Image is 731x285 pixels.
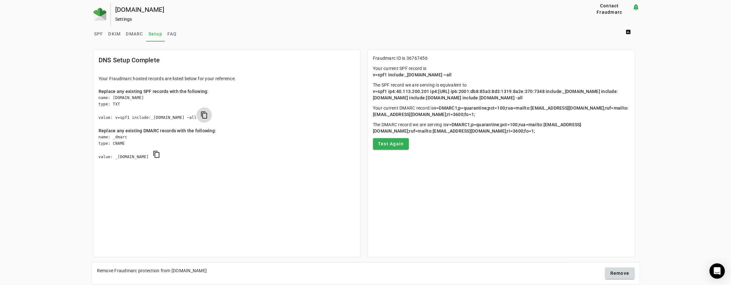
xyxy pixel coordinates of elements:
[373,55,630,61] p: Fraudmarc ID is 36767456
[167,32,177,36] span: FAQ
[709,263,725,279] div: Open Intercom Messenger
[97,267,207,274] div: Remove Fraudmarc protection from [DOMAIN_NAME]
[146,26,165,42] a: Setup
[165,26,180,42] a: FAQ
[373,82,630,101] p: The SPF record we are serving is equivalent to
[373,138,409,150] button: Test Again
[92,26,106,42] a: SPF
[99,55,160,65] mat-card-title: DNS Setup Complete
[373,65,630,78] p: Your current SPF record is
[99,95,355,127] div: name: [DOMAIN_NAME] type: TXT value: v=spf1 include:_[DOMAIN_NAME] ~all
[115,16,566,22] div: Settings
[373,89,618,100] span: v=spf1 ip4:40.113.200.201 ip4:[URL] ip6:2001:db8:85a3:8d3:1319:8a2e:370:7348 include:_[DOMAIN_NAM...
[373,105,629,117] span: v=DMARC1;p=quarantine;pct=100;rua=mailto:[EMAIL_ADDRESS][DOMAIN_NAME];ruf=mailto:[EMAIL_ADDRESS][...
[605,267,634,279] button: Remove
[99,75,355,82] div: Your Fraudmarc hosted records are listed below for your reference.
[99,127,355,134] div: Replace any existing DMARC records with the following:
[197,107,212,123] button: copy SPF
[589,3,630,15] span: Contact Fraudmarc
[587,3,632,15] button: Contact Fraudmarc
[373,121,630,134] p: The DMARC record we are serving is
[373,72,452,77] span: v=spf1 include:_[DOMAIN_NAME] ~all
[94,32,103,36] span: SPF
[108,32,121,36] span: DKIM
[115,6,566,13] div: [DOMAIN_NAME]
[126,32,143,36] span: DMARC
[378,141,404,147] span: Test Again
[106,26,123,42] a: DKIM
[373,122,582,134] span: v=DMARC1;p=quarantine;pct=100;rua=mailto:[EMAIL_ADDRESS][DOMAIN_NAME];ruf=mailto:[EMAIL_ADDRESS][...
[99,88,355,95] div: Replace any existing SPF records with the following:
[149,147,164,162] button: copy DMARC
[123,26,146,42] a: DMARC
[373,105,630,118] p: Your current DMARC record is
[149,32,162,36] span: Setup
[610,270,629,276] span: Remove
[632,3,640,11] mat-icon: notification_important
[93,8,106,20] img: Fraudmarc Logo
[99,134,355,167] div: name: _dmarc type: CNAME value: _[DOMAIN_NAME]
